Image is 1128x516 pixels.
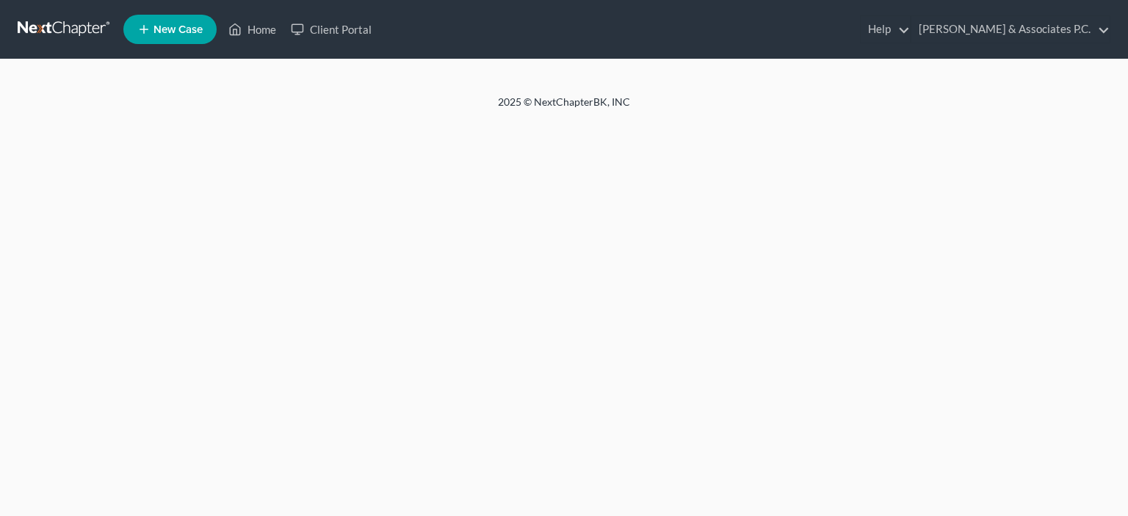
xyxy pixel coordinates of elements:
a: Home [221,16,283,43]
a: Help [861,16,910,43]
a: Client Portal [283,16,379,43]
div: 2025 © NextChapterBK, INC [145,95,983,121]
a: [PERSON_NAME] & Associates P.C. [911,16,1110,43]
new-legal-case-button: New Case [123,15,217,44]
